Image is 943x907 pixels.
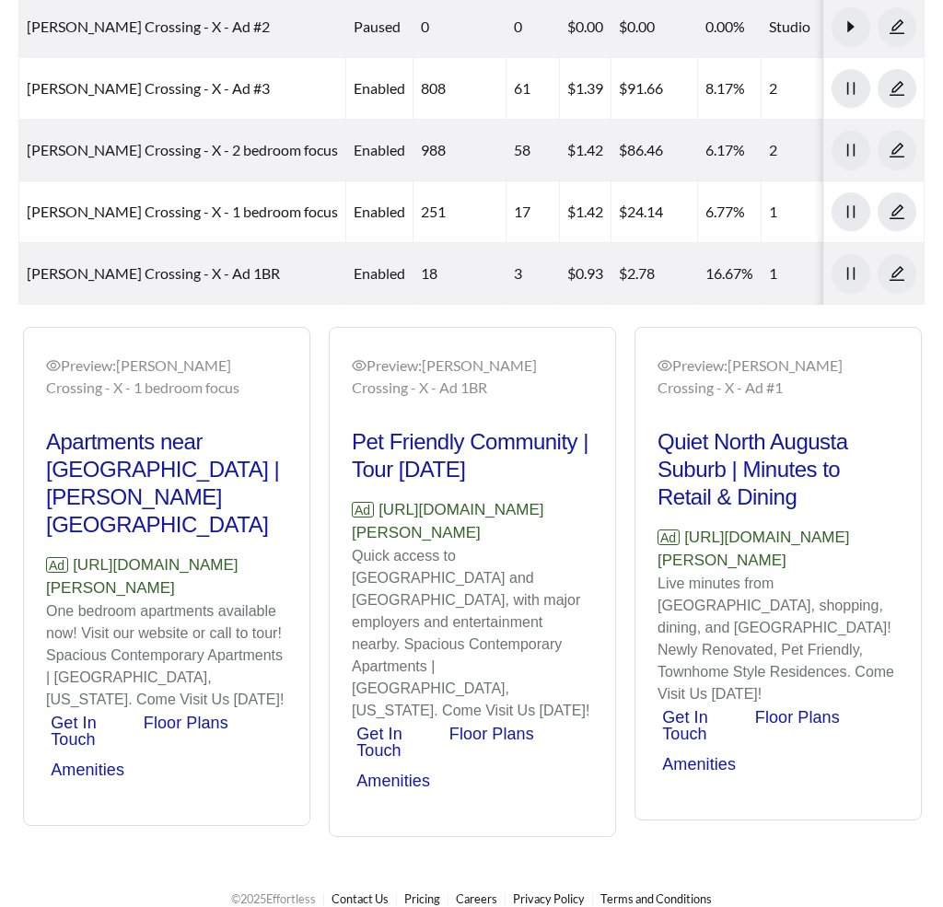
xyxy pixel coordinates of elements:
[413,120,506,181] td: 988
[352,502,374,517] span: Ad
[755,708,840,727] a: Floor Plans
[27,79,270,97] a: [PERSON_NAME] Crossing - X - Ad #3
[51,714,97,749] a: Get In Touch
[878,69,916,108] button: edit
[46,557,68,573] span: Ad
[878,7,916,46] button: edit
[762,181,879,243] td: 1
[456,891,497,906] a: Careers
[611,120,698,181] td: $86.46
[413,243,506,305] td: 18
[878,192,916,231] button: edit
[879,203,915,220] span: edit
[658,358,672,373] span: eye
[506,58,560,120] td: 61
[878,254,916,293] button: edit
[698,243,762,305] td: 16.67%
[658,529,680,545] span: Ad
[352,355,593,399] div: Preview: [PERSON_NAME] Crossing - X - Ad 1BR
[449,725,534,743] a: Floor Plans
[46,355,287,399] div: Preview: [PERSON_NAME] Crossing - X - 1 bedroom focus
[513,891,585,906] a: Privacy Policy
[352,498,593,545] p: [URL][DOMAIN_NAME][PERSON_NAME]
[878,131,916,169] button: edit
[611,58,698,120] td: $91.66
[658,526,899,573] p: [URL][DOMAIN_NAME][PERSON_NAME]
[832,7,870,46] button: caret-right
[832,203,869,220] span: pause
[354,79,405,97] span: enabled
[356,772,430,790] a: Amenities
[354,203,405,220] span: enabled
[46,428,287,539] h2: Apartments near [GEOGRAPHIC_DATA] | [PERSON_NAME][GEOGRAPHIC_DATA]
[600,891,712,906] a: Terms and Conditions
[698,181,762,243] td: 6.77%
[506,243,560,305] td: 3
[662,755,736,773] a: Amenities
[506,181,560,243] td: 17
[27,264,280,282] a: [PERSON_NAME] Crossing - X - Ad 1BR
[832,69,870,108] button: pause
[658,355,899,399] div: Preview: [PERSON_NAME] Crossing - X - Ad #1
[832,131,870,169] button: pause
[658,573,899,705] p: Live minutes from [GEOGRAPHIC_DATA], shopping, dining, and [GEOGRAPHIC_DATA]! Newly Renovated, Pe...
[506,120,560,181] td: 58
[832,80,869,97] span: pause
[878,203,916,220] a: edit
[354,17,401,35] span: paused
[762,243,879,305] td: 1
[46,358,61,373] span: eye
[832,265,869,282] span: pause
[27,17,270,35] a: [PERSON_NAME] Crossing - X - Ad #2
[762,58,879,120] td: 2
[698,120,762,181] td: 6.17%
[231,891,316,906] span: © 2025 Effortless
[611,243,698,305] td: $2.78
[878,264,916,282] a: edit
[404,891,440,906] a: Pricing
[46,600,287,711] p: One bedroom apartments available now! Visit our website or call to tour! Spacious Contemporary Ap...
[878,141,916,158] a: edit
[560,181,611,243] td: $1.42
[354,141,405,158] span: enabled
[832,142,869,158] span: pause
[51,761,124,779] a: Amenities
[879,80,915,97] span: edit
[27,203,338,220] a: [PERSON_NAME] Crossing - X - 1 bedroom focus
[832,18,869,35] span: caret-right
[332,891,389,906] a: Contact Us
[352,428,593,483] h2: Pet Friendly Community | Tour [DATE]
[698,58,762,120] td: 8.17%
[413,181,506,243] td: 251
[356,725,402,760] a: Get In Touch
[352,358,367,373] span: eye
[762,120,879,181] td: 2
[27,141,338,158] a: [PERSON_NAME] Crossing - X - 2 bedroom focus
[658,428,899,511] h2: Quiet North Augusta Suburb | Minutes to Retail & Dining
[662,708,708,743] a: Get In Touch
[879,265,915,282] span: edit
[560,243,611,305] td: $0.93
[560,58,611,120] td: $1.39
[878,79,916,97] a: edit
[878,17,916,35] a: edit
[879,142,915,158] span: edit
[879,18,915,35] span: edit
[560,120,611,181] td: $1.42
[354,264,405,282] span: enabled
[46,553,287,600] p: [URL][DOMAIN_NAME][PERSON_NAME]
[144,714,228,732] a: Floor Plans
[413,58,506,120] td: 808
[832,254,870,293] button: pause
[352,545,593,722] p: Quick access to [GEOGRAPHIC_DATA] and [GEOGRAPHIC_DATA], with major employers and entertainment n...
[832,192,870,231] button: pause
[611,181,698,243] td: $24.14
